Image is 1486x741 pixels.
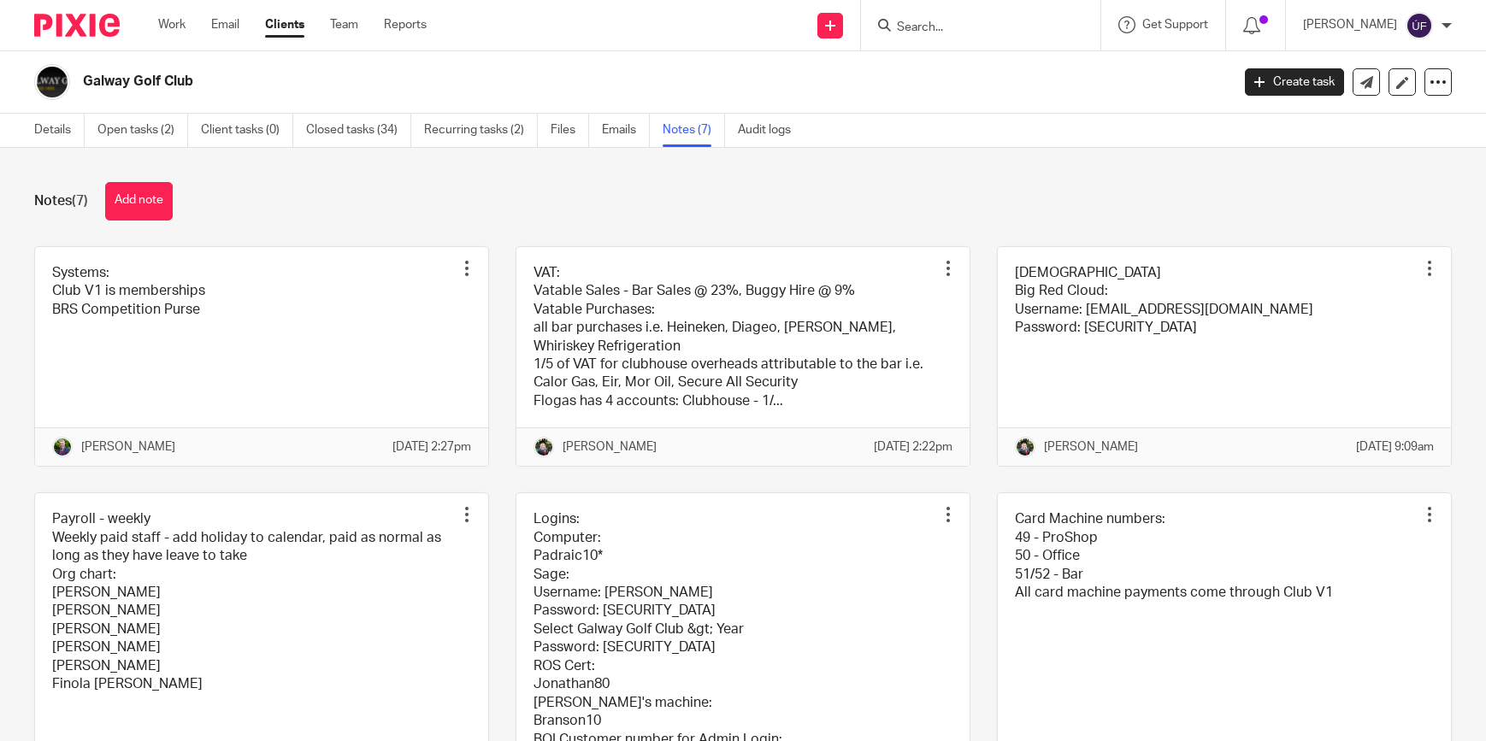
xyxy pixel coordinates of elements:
a: Closed tasks (34) [306,114,411,147]
a: Details [34,114,85,147]
p: [DATE] 2:22pm [874,438,952,456]
a: Client tasks (0) [201,114,293,147]
img: Pixie [34,14,120,37]
a: Reports [384,16,427,33]
p: [PERSON_NAME] [1044,438,1138,456]
span: (7) [72,194,88,208]
a: Recurring tasks (2) [424,114,538,147]
a: Work [158,16,186,33]
a: Audit logs [738,114,804,147]
p: [PERSON_NAME] [563,438,657,456]
a: Team [330,16,358,33]
a: Create task [1245,68,1344,96]
p: [DATE] 9:09am [1356,438,1434,456]
a: Open tasks (2) [97,114,188,147]
img: download.png [52,437,73,457]
img: Logo.png [34,64,70,100]
h1: Notes [34,192,88,210]
a: Emails [602,114,650,147]
a: Email [211,16,239,33]
p: [PERSON_NAME] [81,438,175,456]
button: Add note [105,182,173,221]
a: Send new email [1353,68,1380,96]
h2: Galway Golf Club [83,73,992,91]
p: [PERSON_NAME] [1303,16,1397,33]
img: Jade.jpeg [534,437,554,457]
img: Jade.jpeg [1015,437,1035,457]
span: Get Support [1142,19,1208,31]
a: Notes (7) [663,114,725,147]
input: Search [895,21,1049,36]
img: svg%3E [1406,12,1433,39]
p: [DATE] 2:27pm [392,438,471,456]
a: Files [551,114,589,147]
a: Edit client [1389,68,1416,96]
a: Clients [265,16,304,33]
